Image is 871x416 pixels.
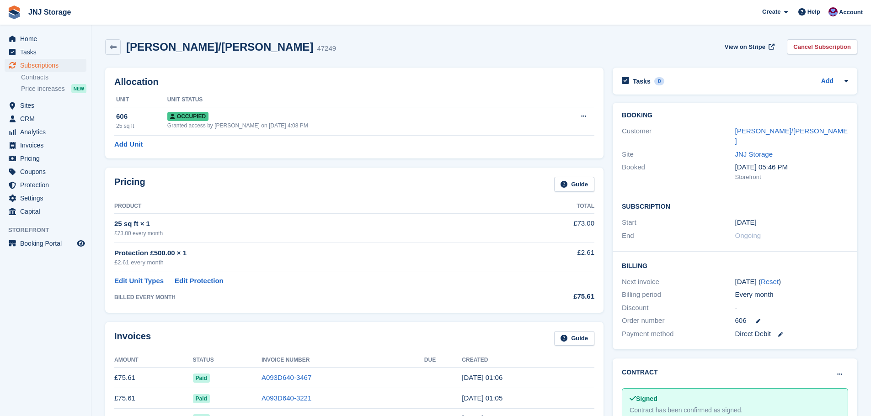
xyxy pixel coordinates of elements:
div: - [735,303,848,313]
span: Home [20,32,75,45]
th: Unit [114,93,167,107]
span: Storefront [8,226,91,235]
span: Create [762,7,780,16]
div: Storefront [735,173,848,182]
span: Paid [193,394,210,403]
a: menu [5,237,86,250]
a: JNJ Storage [25,5,75,20]
h2: Pricing [114,177,145,192]
div: Booked [622,162,735,181]
span: Price increases [21,84,65,93]
div: Billing period [622,290,735,300]
th: Unit Status [167,93,543,107]
a: View on Stripe [721,39,776,54]
div: [DATE] ( ) [735,277,848,287]
span: Account [839,8,863,17]
span: Subscriptions [20,59,75,72]
span: View on Stripe [725,42,765,52]
span: Protection [20,179,75,191]
div: Next invoice [622,277,735,287]
a: Edit Protection [175,276,224,286]
div: Payment method [622,329,735,339]
h2: Subscription [622,201,848,211]
span: Analytics [20,126,75,138]
div: Every month [735,290,848,300]
h2: Billing [622,261,848,270]
div: £2.61 every month [114,258,517,267]
a: Edit Unit Types [114,276,164,286]
span: Ongoing [735,232,761,239]
div: Protection £500.00 × 1 [114,248,517,258]
th: Invoice Number [262,353,424,368]
a: Guide [554,331,594,346]
time: 2025-08-05 00:06:37 UTC [462,374,502,381]
span: Capital [20,205,75,218]
span: Coupons [20,165,75,178]
span: 606 [735,316,747,326]
div: £75.61 [517,291,594,302]
td: £75.61 [114,368,193,388]
a: Price increases NEW [21,84,86,94]
td: £75.61 [114,388,193,409]
a: Contracts [21,73,86,82]
td: £2.61 [517,242,594,272]
span: Booking Portal [20,237,75,250]
a: Reset [761,278,779,285]
a: menu [5,99,86,112]
h2: Contract [622,368,658,377]
div: Order number [622,316,735,326]
div: [DATE] 05:46 PM [735,162,848,173]
img: stora-icon-8386f47178a22dfd0bd8f6a31ec36ba5ce8667c1dd55bd0f319d3a0aa187defe.svg [7,5,21,19]
th: Amount [114,353,193,368]
div: £73.00 every month [114,229,517,237]
th: Status [193,353,262,368]
div: Discount [622,303,735,313]
div: BILLED EVERY MONTH [114,293,517,301]
a: A093D640-3467 [262,374,311,381]
th: Due [424,353,462,368]
time: 2024-08-05 00:00:00 UTC [735,217,757,228]
a: [PERSON_NAME]/[PERSON_NAME] [735,127,848,145]
a: menu [5,205,86,218]
a: menu [5,112,86,125]
a: menu [5,46,86,58]
a: Guide [554,177,594,192]
h2: Invoices [114,331,151,346]
span: Invoices [20,139,75,152]
h2: Allocation [114,77,594,87]
img: Jonathan Scrase [828,7,838,16]
div: Granted access by [PERSON_NAME] on [DATE] 4:08 PM [167,121,543,130]
div: 47249 [317,43,336,54]
h2: [PERSON_NAME]/[PERSON_NAME] [126,41,313,53]
a: JNJ Storage [735,150,773,158]
a: menu [5,179,86,191]
span: Sites [20,99,75,112]
a: menu [5,165,86,178]
td: £73.00 [517,213,594,242]
th: Product [114,199,517,214]
span: Occupied [167,112,208,121]
a: menu [5,32,86,45]
div: Start [622,217,735,228]
span: CRM [20,112,75,125]
div: NEW [71,84,86,93]
h2: Tasks [633,77,651,85]
div: Direct Debit [735,329,848,339]
time: 2025-07-05 00:05:13 UTC [462,394,502,402]
a: menu [5,152,86,165]
span: Tasks [20,46,75,58]
a: Add Unit [114,139,143,150]
div: Site [622,149,735,160]
div: End [622,231,735,241]
span: Paid [193,374,210,383]
div: Contract has been confirmed as signed. [630,405,840,415]
div: Customer [622,126,735,147]
span: Settings [20,192,75,205]
div: 606 [116,111,167,122]
h2: Booking [622,112,848,119]
a: menu [5,59,86,72]
th: Total [517,199,594,214]
div: 25 sq ft × 1 [114,219,517,229]
span: Help [807,7,820,16]
a: Preview store [75,238,86,249]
